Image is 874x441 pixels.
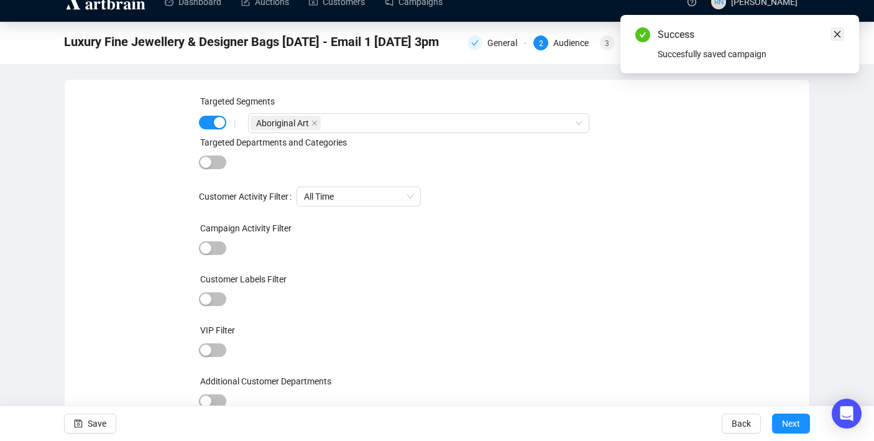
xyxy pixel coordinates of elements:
label: Customer Labels Filter [200,274,287,284]
span: 2 [539,39,543,48]
span: close [311,120,318,126]
div: Email Settings [620,35,682,50]
a: Close [830,27,844,41]
span: close [833,30,842,39]
label: VIP Filter [200,325,235,335]
button: Next [772,414,810,434]
span: check-circle [635,27,650,42]
div: Audience [553,35,596,50]
div: 3Email Settings [600,35,679,50]
label: Additional Customer Departments [200,376,331,386]
button: Save [64,414,116,434]
label: Customer Activity Filter [199,187,297,207]
span: Back [732,406,751,441]
div: General [467,35,526,50]
label: Campaign Activity Filter [200,223,292,233]
div: Succesfully saved campaign [658,47,844,61]
div: Open Intercom Messenger [832,399,862,429]
span: All Time [304,187,413,206]
span: check [471,39,479,47]
span: Next [782,406,800,441]
div: Success [658,27,844,42]
button: Back [722,414,761,434]
span: Luxury Fine Jewellery & Designer Bags 6.10.25 - Email 1 30.9.25 3pm [64,32,439,52]
div: General [487,35,525,50]
span: 3 [605,39,609,48]
label: Targeted Departments and Categories [200,137,347,147]
div: | [234,118,236,128]
span: save [74,419,83,428]
label: Targeted Segments [200,96,275,106]
div: 2Audience [533,35,592,50]
span: Aboriginal Art [251,116,321,131]
span: Aboriginal Art [256,116,309,130]
span: Save [88,406,106,441]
